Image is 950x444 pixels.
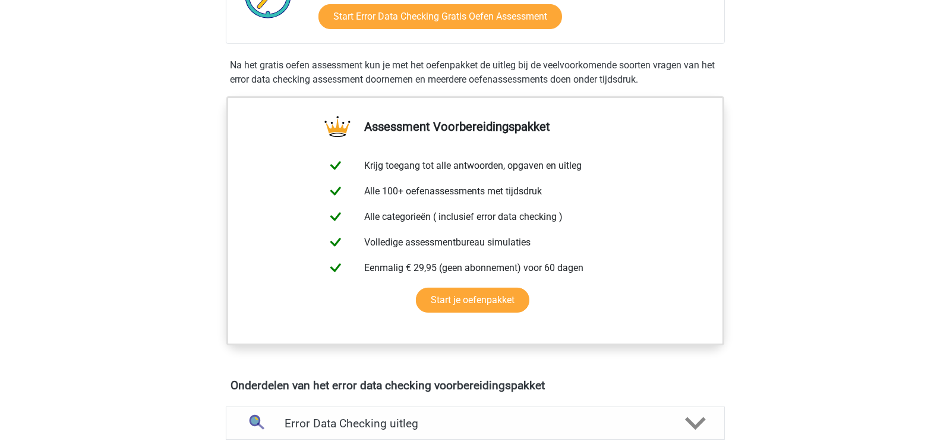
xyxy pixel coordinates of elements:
[285,417,666,430] h4: Error Data Checking uitleg
[318,4,562,29] a: Start Error Data Checking Gratis Oefen Assessment
[241,408,271,439] img: error data checking uitleg
[226,58,725,87] div: Na het gratis oefen assessment kun je met het oefenpakket de uitleg bij de veelvoorkomende soorte...
[416,288,529,313] a: Start je oefenpakket
[231,379,719,392] h4: Onderdelen van het error data checking voorbereidingspakket
[221,407,730,440] a: uitleg Error Data Checking uitleg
